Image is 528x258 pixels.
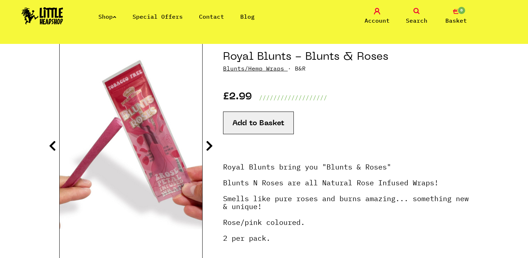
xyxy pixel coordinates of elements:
p: £2.99 [223,93,252,102]
span: Account [365,16,390,25]
span: Search [406,16,427,25]
img: Little Head Shop Logo [22,7,63,24]
span: Basket [445,16,467,25]
a: Contact [199,13,224,20]
a: Search [399,8,435,25]
span: 0 [457,6,466,15]
p: Royal Blunts bring you "Blunts & Roses" Blunts N Roses are all Natural Rose Infused Wraps! Smells... [223,163,469,249]
p: /////////////////// [259,93,327,102]
p: · B&R [223,64,469,73]
a: Blog [240,13,255,20]
a: 0 Basket [438,8,474,25]
a: Blunts/Hemp Wraps [223,65,284,72]
h1: Royal Blunts - Blunts & Roses [223,50,469,64]
img: Royal Blunts - Blunts & Roses image 3 [60,51,202,229]
button: Add to Basket [223,112,294,134]
a: Special Offers [133,13,183,20]
a: Shop [98,13,116,20]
